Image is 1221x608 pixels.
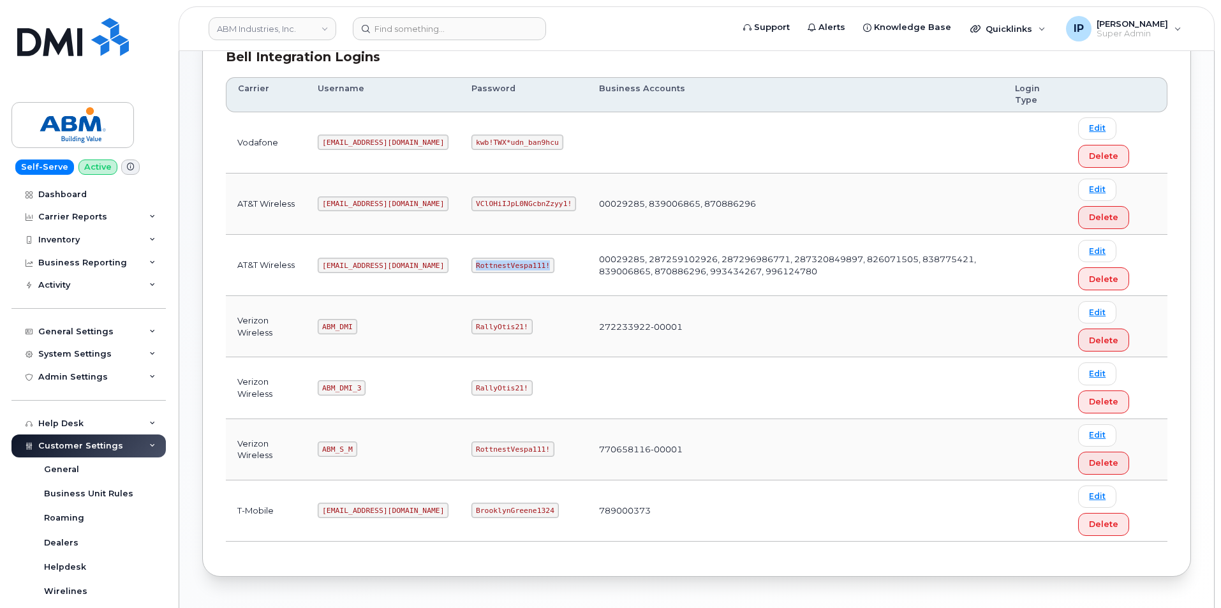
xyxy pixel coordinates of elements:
code: [EMAIL_ADDRESS][DOMAIN_NAME] [318,196,448,212]
a: Edit [1078,362,1116,385]
div: Ione Partin [1057,16,1190,41]
a: Support [734,15,799,40]
a: Edit [1078,301,1116,323]
td: Verizon Wireless [226,419,306,480]
code: kwb!TWX*udn_ban9hcu [471,135,563,150]
td: 770658116-00001 [588,419,1003,480]
a: Edit [1078,117,1116,140]
code: ABM_S_M [318,441,357,457]
button: Delete [1078,513,1129,536]
th: Username [306,77,460,112]
span: [PERSON_NAME] [1097,19,1168,29]
div: Quicklinks [961,16,1054,41]
span: Delete [1089,273,1118,285]
code: ABM_DMI [318,319,357,334]
code: ABM_DMI_3 [318,380,366,396]
span: Knowledge Base [874,21,951,34]
a: Knowledge Base [854,15,960,40]
span: Delete [1089,334,1118,346]
a: Alerts [799,15,854,40]
a: ABM Industries, Inc. [209,17,336,40]
code: VClOHiIJpL0NGcbnZzyy1! [471,196,576,212]
a: Edit [1078,424,1116,447]
th: Login Type [1003,77,1067,112]
a: Edit [1078,179,1116,201]
th: Password [460,77,588,112]
span: Delete [1089,518,1118,530]
td: Verizon Wireless [226,296,306,357]
span: Delete [1089,457,1118,469]
button: Delete [1078,390,1129,413]
span: Alerts [818,21,845,34]
span: Delete [1089,211,1118,223]
th: Carrier [226,77,306,112]
a: Edit [1078,240,1116,262]
th: Business Accounts [588,77,1003,112]
button: Delete [1078,267,1129,290]
code: RottnestVespa111! [471,441,554,457]
button: Delete [1078,329,1129,352]
code: BrooklynGreene1324 [471,503,558,518]
td: AT&T Wireless [226,235,306,296]
td: Vodafone [226,112,306,174]
button: Delete [1078,206,1129,229]
td: 00029285, 839006865, 870886296 [588,174,1003,235]
code: [EMAIL_ADDRESS][DOMAIN_NAME] [318,258,448,273]
span: Quicklinks [986,24,1032,34]
button: Delete [1078,145,1129,168]
code: RallyOtis21! [471,380,532,396]
button: Delete [1078,452,1129,475]
td: AT&T Wireless [226,174,306,235]
span: Support [754,21,790,34]
span: IP [1074,21,1084,36]
span: Delete [1089,396,1118,408]
code: RottnestVespa111! [471,258,554,273]
input: Find something... [353,17,546,40]
td: 272233922-00001 [588,296,1003,357]
span: Super Admin [1097,29,1168,39]
code: RallyOtis21! [471,319,532,334]
td: T-Mobile [226,480,306,542]
code: [EMAIL_ADDRESS][DOMAIN_NAME] [318,503,448,518]
td: 00029285, 287259102926, 287296986771, 287320849897, 826071505, 838775421, 839006865, 870886296, 9... [588,235,1003,296]
td: Verizon Wireless [226,357,306,419]
code: [EMAIL_ADDRESS][DOMAIN_NAME] [318,135,448,150]
td: 789000373 [588,480,1003,542]
span: Delete [1089,150,1118,162]
div: Bell Integration Logins [226,48,1167,66]
a: Edit [1078,486,1116,508]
